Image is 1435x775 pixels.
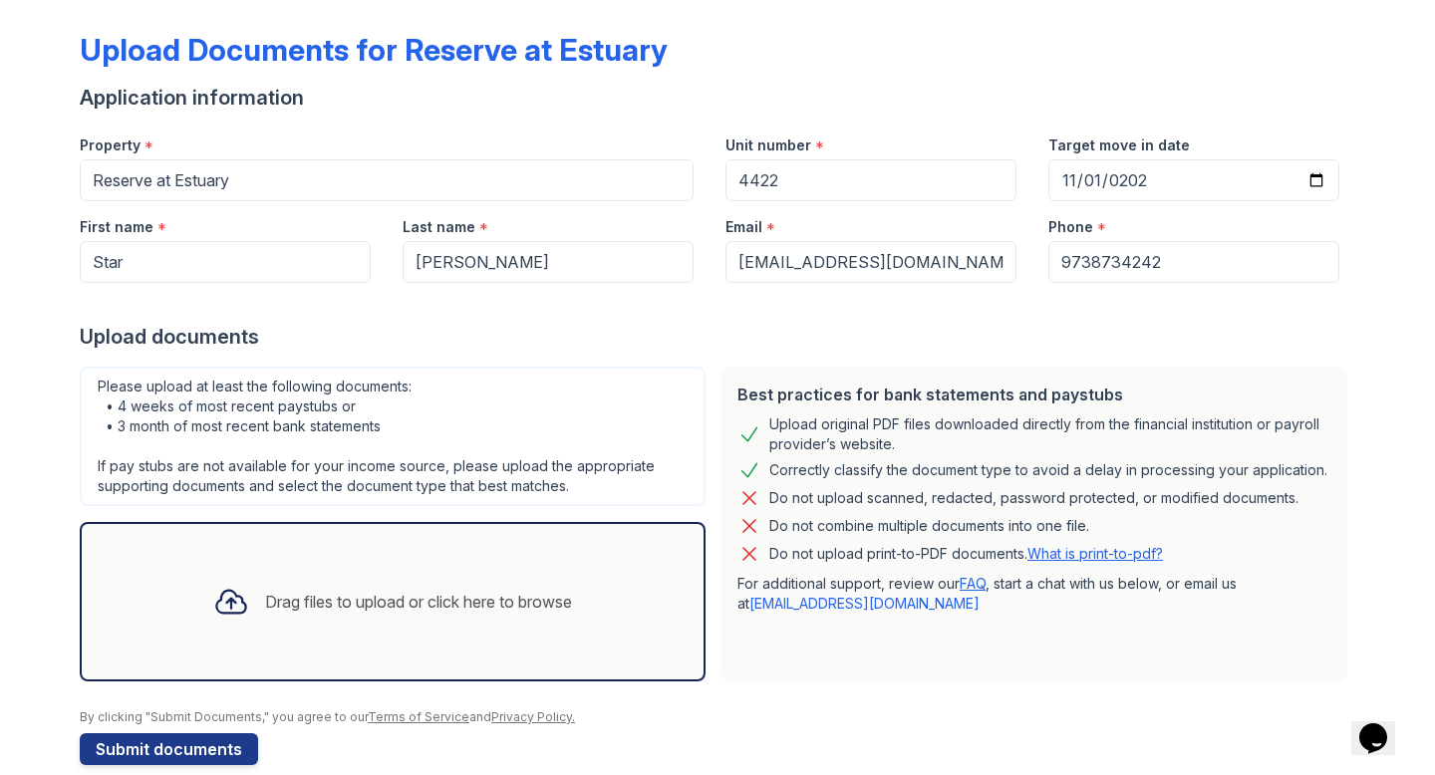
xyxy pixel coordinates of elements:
div: Best practices for bank statements and paystubs [737,383,1331,406]
label: Email [725,217,762,237]
a: Terms of Service [368,709,469,724]
iframe: chat widget [1351,695,1415,755]
div: Do not combine multiple documents into one file. [769,514,1089,538]
div: Do not upload scanned, redacted, password protected, or modified documents. [769,486,1298,510]
a: FAQ [960,575,986,592]
label: Last name [403,217,475,237]
div: By clicking "Submit Documents," you agree to our and [80,709,1355,725]
div: Drag files to upload or click here to browse [265,590,572,614]
a: Privacy Policy. [491,709,575,724]
a: [EMAIL_ADDRESS][DOMAIN_NAME] [749,595,980,612]
div: Please upload at least the following documents: • 4 weeks of most recent paystubs or • 3 month of... [80,367,706,506]
label: Target move in date [1048,135,1190,155]
label: First name [80,217,153,237]
p: For additional support, review our , start a chat with us below, or email us at [737,574,1331,614]
div: Application information [80,84,1355,112]
div: Upload original PDF files downloaded directly from the financial institution or payroll provider’... [769,414,1331,454]
div: Correctly classify the document type to avoid a delay in processing your application. [769,458,1327,482]
label: Unit number [725,135,811,155]
a: What is print-to-pdf? [1027,545,1163,562]
label: Phone [1048,217,1093,237]
label: Property [80,135,141,155]
p: Do not upload print-to-PDF documents. [769,544,1163,564]
div: Upload documents [80,323,1355,351]
div: Upload Documents for Reserve at Estuary [80,32,668,68]
button: Submit documents [80,733,258,765]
